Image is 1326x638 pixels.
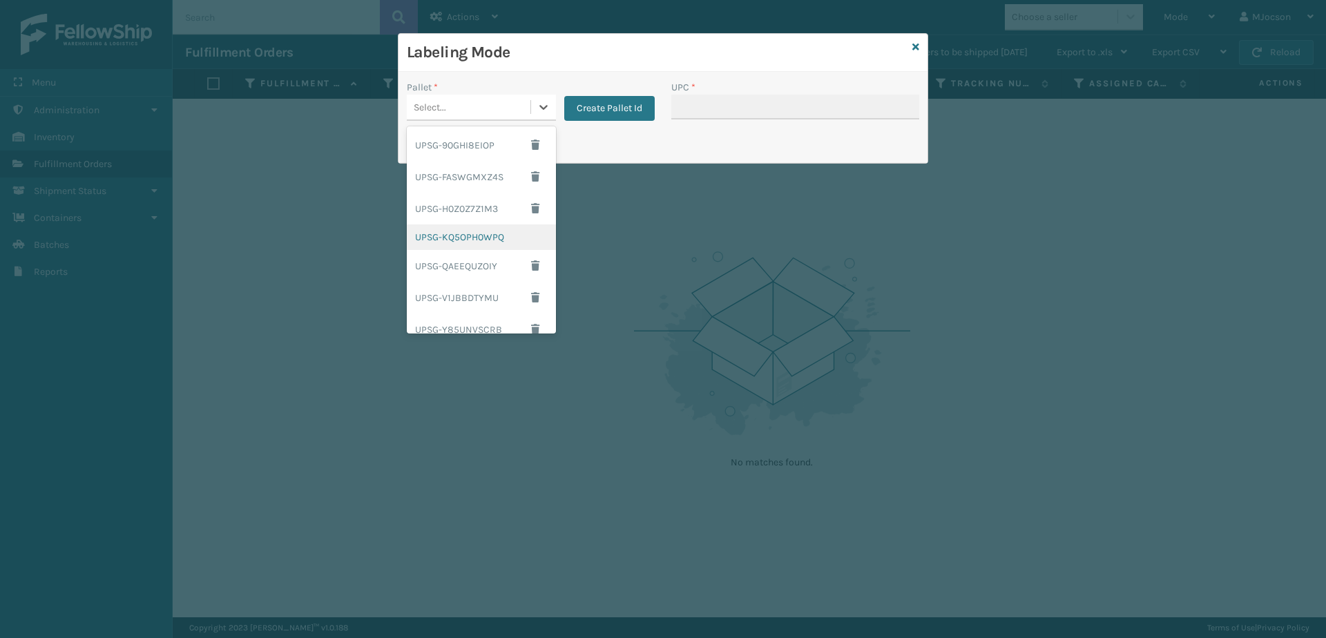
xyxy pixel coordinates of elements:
[564,96,655,121] button: Create Pallet Id
[407,129,556,161] div: UPSG-90GHI8EIOP
[671,80,695,95] label: UPC
[407,193,556,224] div: UPSG-H0Z0Z7Z1M3
[407,250,556,282] div: UPSG-QAEEQUZOIY
[414,100,446,115] div: Select...
[407,224,556,250] div: UPSG-KQ5OPH0WPQ
[407,313,556,345] div: UPSG-Y85UNVSCRB
[407,161,556,193] div: UPSG-FASWGMXZ4S
[407,80,438,95] label: Pallet
[407,42,907,63] h3: Labeling Mode
[407,282,556,313] div: UPSG-V1JBBDTYMU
